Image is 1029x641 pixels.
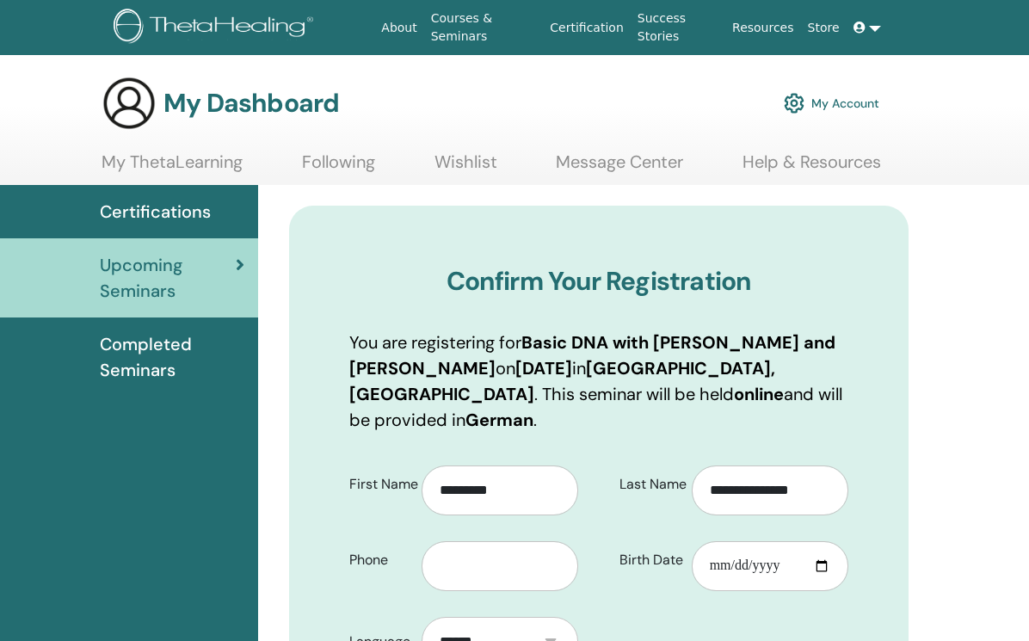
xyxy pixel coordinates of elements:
a: Resources [725,12,801,44]
img: cog.svg [784,89,804,118]
a: Following [302,151,375,185]
p: You are registering for on in . This seminar will be held and will be provided in . [349,330,848,433]
label: Birth Date [607,544,692,576]
a: Store [801,12,847,44]
b: Basic DNA with [PERSON_NAME] and [PERSON_NAME] [349,331,835,379]
a: Courses & Seminars [424,3,544,52]
span: Completed Seminars [100,331,244,383]
span: Upcoming Seminars [100,252,236,304]
a: Certification [543,12,630,44]
a: Help & Resources [742,151,881,185]
h3: Confirm Your Registration [349,266,848,297]
h3: My Dashboard [163,88,339,119]
a: My ThetaLearning [102,151,243,185]
label: First Name [336,468,422,501]
b: German [465,409,533,431]
a: Wishlist [434,151,497,185]
img: logo.png [114,9,319,47]
b: [DATE] [515,357,572,379]
b: online [734,383,784,405]
a: Success Stories [631,3,725,52]
a: My Account [784,84,879,122]
label: Phone [336,544,422,576]
label: Last Name [607,468,692,501]
a: About [374,12,423,44]
img: generic-user-icon.jpg [102,76,157,131]
span: Certifications [100,199,211,225]
a: Message Center [556,151,683,185]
